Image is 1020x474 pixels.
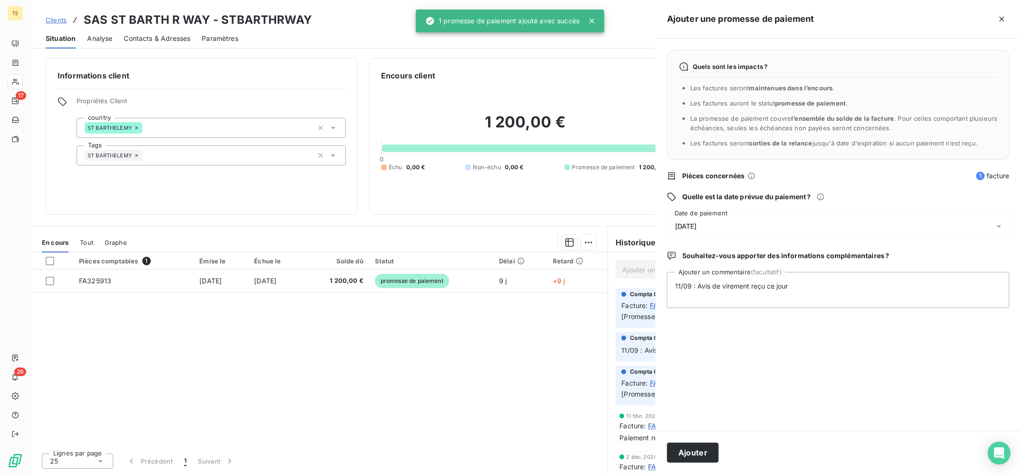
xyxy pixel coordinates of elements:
span: 1 [976,172,985,180]
span: sorties de la relance [749,139,812,147]
span: facture [976,171,1010,181]
span: promesse de paiement [775,99,846,107]
span: Pièces concernées [682,171,745,181]
button: Ajouter [667,443,719,463]
h5: Ajouter une promesse de paiement [667,12,814,26]
span: Quels sont les impacts ? [693,63,768,70]
span: Quelle est la date prévue du paiement ? [682,192,811,202]
span: Les factures auront le statut . [690,99,848,107]
div: Open Intercom Messenger [988,442,1010,464]
span: Les factures seront jusqu'à date d'expiration si aucun paiement n’est reçu. [690,139,978,147]
span: maintenues dans l’encours [749,84,833,92]
span: [DATE] [675,222,697,230]
span: l’ensemble du solde de la facture [791,115,894,122]
span: Les factures seront . [690,84,835,92]
span: La promesse de paiement couvre . Pour celles comportant plusieurs échéances, seules les échéances... [690,115,998,132]
span: Souhaitez-vous apporter des informations complémentaires ? [682,251,890,261]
